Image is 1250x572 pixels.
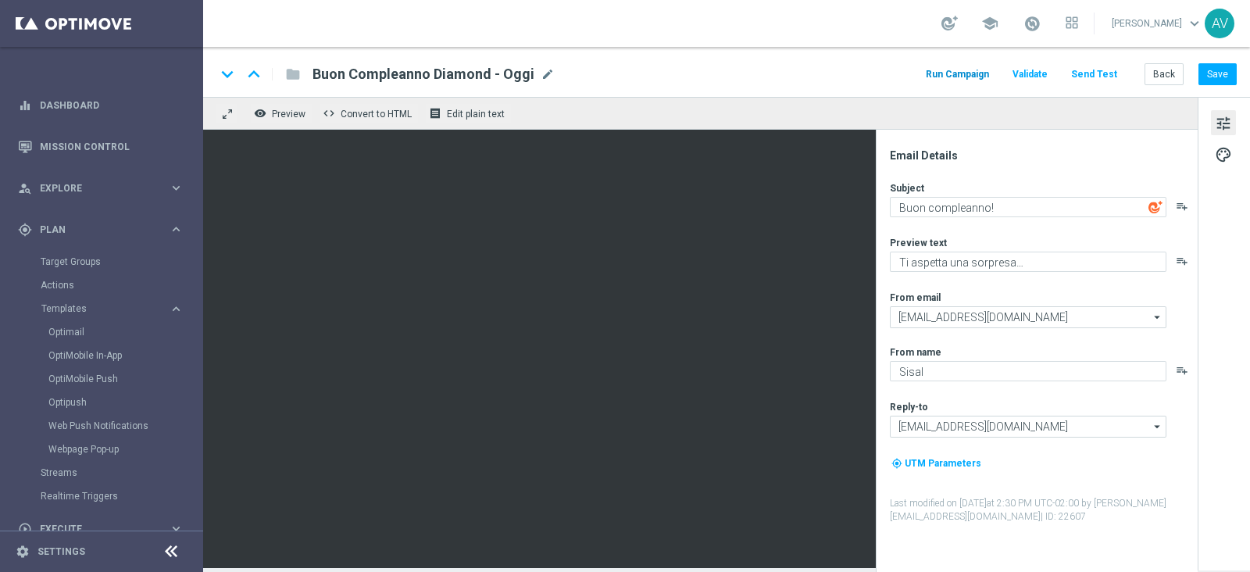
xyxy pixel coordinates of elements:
[40,184,169,193] span: Explore
[48,438,202,461] div: Webpage Pop-up
[890,416,1166,438] input: Select
[250,103,312,123] button: remove_red_eye Preview
[981,15,998,32] span: school
[41,297,202,461] div: Templates
[890,346,941,359] label: From name
[323,107,335,120] span: code
[41,304,153,313] span: Templates
[169,302,184,316] i: keyboard_arrow_right
[41,279,162,291] a: Actions
[40,524,169,534] span: Execute
[17,141,184,153] button: Mission Control
[18,522,169,536] div: Execute
[48,344,202,367] div: OptiMobile In-App
[429,107,441,120] i: receipt
[48,326,162,338] a: Optimail
[16,545,30,559] i: settings
[1215,113,1232,134] span: tune
[447,109,505,120] span: Edit plain text
[890,182,924,195] label: Subject
[890,291,941,304] label: From email
[890,148,1196,163] div: Email Details
[41,461,202,484] div: Streams
[1148,200,1162,214] img: optiGenie.svg
[1211,110,1236,135] button: tune
[18,98,32,113] i: equalizer
[319,103,419,123] button: code Convert to HTML
[18,522,32,536] i: play_circle_outline
[425,103,512,123] button: receipt Edit plain text
[18,181,169,195] div: Explore
[41,484,202,508] div: Realtime Triggers
[48,349,162,362] a: OptiMobile In-App
[1010,64,1050,85] button: Validate
[41,490,162,502] a: Realtime Triggers
[48,373,162,385] a: OptiMobile Push
[254,107,266,120] i: remove_red_eye
[37,547,85,556] a: Settings
[41,250,202,273] div: Target Groups
[890,401,928,413] label: Reply-to
[312,65,534,84] span: Buon Compleanno Diamond - Oggi
[1176,200,1188,213] button: playlist_add
[18,126,184,167] div: Mission Control
[341,109,412,120] span: Convert to HTML
[40,225,169,234] span: Plan
[41,304,169,313] div: Templates
[169,222,184,237] i: keyboard_arrow_right
[48,320,202,344] div: Optimail
[216,63,239,86] i: keyboard_arrow_down
[40,84,184,126] a: Dashboard
[541,67,555,81] span: mode_edit
[891,458,902,469] i: my_location
[1110,12,1205,35] a: [PERSON_NAME]keyboard_arrow_down
[48,391,202,414] div: Optipush
[1176,364,1188,377] button: playlist_add
[18,84,184,126] div: Dashboard
[1186,15,1203,32] span: keyboard_arrow_down
[890,497,1196,524] label: Last modified on [DATE] at 2:30 PM UTC-02:00 by [PERSON_NAME][EMAIL_ADDRESS][DOMAIN_NAME]
[1069,64,1120,85] button: Send Test
[1205,9,1234,38] div: AV
[48,396,162,409] a: Optipush
[1012,69,1048,80] span: Validate
[41,467,162,479] a: Streams
[1150,307,1166,327] i: arrow_drop_down
[1145,63,1184,85] button: Back
[18,223,32,237] i: gps_fixed
[1198,63,1237,85] button: Save
[48,420,162,432] a: Web Push Notifications
[41,256,162,268] a: Target Groups
[18,181,32,195] i: person_search
[17,182,184,195] button: person_search Explore keyboard_arrow_right
[1215,145,1232,165] span: palette
[1150,416,1166,437] i: arrow_drop_down
[890,306,1166,328] input: Select
[41,302,184,315] button: Templates keyboard_arrow_right
[48,443,162,456] a: Webpage Pop-up
[169,521,184,536] i: keyboard_arrow_right
[17,223,184,236] button: gps_fixed Plan keyboard_arrow_right
[905,458,981,469] span: UTM Parameters
[41,273,202,297] div: Actions
[890,237,947,249] label: Preview text
[18,223,169,237] div: Plan
[1176,255,1188,267] button: playlist_add
[169,181,184,195] i: keyboard_arrow_right
[890,455,983,472] button: my_location UTM Parameters
[242,63,266,86] i: keyboard_arrow_up
[1041,511,1086,522] span: | ID: 22607
[40,126,184,167] a: Mission Control
[17,523,184,535] button: play_circle_outline Execute keyboard_arrow_right
[17,99,184,112] button: equalizer Dashboard
[272,109,305,120] span: Preview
